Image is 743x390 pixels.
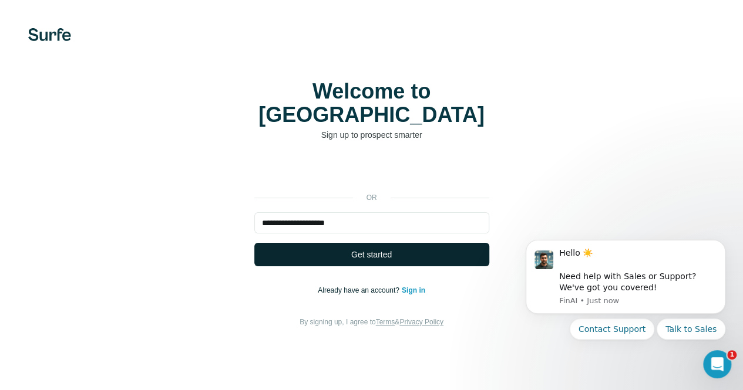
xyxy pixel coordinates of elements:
h1: Welcome to [GEOGRAPHIC_DATA] [254,80,489,127]
button: Get started [254,243,489,266]
span: Already have an account? [318,286,402,294]
a: Sign in [402,286,425,294]
a: Terms [376,318,395,326]
a: Privacy Policy [399,318,443,326]
p: or [353,192,391,203]
p: Sign up to prospect smarter [254,129,489,141]
iframe: Knappen Logga in med Google [248,158,495,184]
iframe: Intercom notifications message [508,226,743,384]
span: 1 [727,350,737,360]
img: Surfe's logo [28,28,71,41]
span: Get started [351,249,392,260]
span: By signing up, I agree to & [300,318,443,326]
iframe: Intercom live chat [703,350,731,378]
